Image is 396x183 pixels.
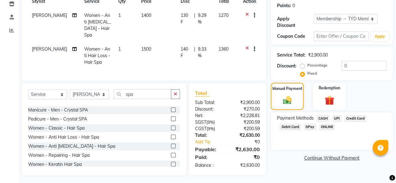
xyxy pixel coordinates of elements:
span: 9.33 % [198,46,211,59]
span: CASH [316,115,330,122]
div: ( ) [190,126,228,132]
div: ₹2,630.00 [227,146,265,153]
div: ₹2,630.00 [227,132,265,139]
div: Coupon Code [277,33,314,40]
span: UPI [332,115,342,122]
div: Paid: [190,153,228,161]
div: ₹0 [234,139,265,145]
span: 1270 [219,12,229,18]
div: Women - Anti [MEDICAL_DATA] - Hair Spa [28,143,115,150]
span: 9% [208,126,214,131]
span: Credit Card [344,115,367,122]
span: Total [195,90,209,96]
span: 9% [208,120,213,125]
div: Discount: [277,63,296,69]
div: ₹200.59 [227,126,265,132]
div: Women - Anti Hair Loss - Hair Spa [28,134,99,141]
span: 1400 [141,12,151,18]
span: 9.29 % [198,12,211,25]
input: Enter Offer / Coupon Code [314,32,368,41]
label: Redemption [319,85,340,91]
span: Women - Anti Hair Loss - Hair Spa [84,46,110,65]
span: [PERSON_NAME] [32,12,67,18]
span: 140 F [181,46,192,59]
div: Points: [277,2,291,9]
div: Apply Discount [277,16,314,29]
span: | [194,46,195,59]
button: Apply [371,32,389,41]
span: Debit Card [280,123,301,131]
img: _gift.svg [322,95,337,106]
div: ₹2,900.00 [308,52,328,58]
span: ONLINE [319,123,335,131]
span: 1 [118,46,121,52]
img: _cash.svg [280,95,295,105]
div: Pedicure - Men - Crystal SPA [28,116,87,122]
span: | [194,12,195,25]
label: Percentage [307,62,327,68]
div: Women - Repairing - Hair Spa [28,152,90,159]
div: 0 [292,2,295,9]
input: Search or Scan [114,89,171,99]
span: SGST [195,119,206,125]
a: Add Tip [190,139,234,145]
div: ₹270.00 [227,106,265,112]
div: Net: [190,112,228,119]
span: GPay [304,123,316,131]
div: ₹2,228.81 [227,112,265,119]
span: Payment Methods [277,115,314,121]
div: ₹0 [227,153,265,161]
div: Total: [190,132,228,139]
a: Continue Without Payment [272,155,392,161]
label: Manual Payment [272,86,302,91]
span: CGST [195,126,207,131]
div: Sub Total: [190,99,228,106]
div: Manicure - Men - Crystal SPA [28,107,88,113]
div: Discount: [190,106,228,112]
span: 1360 [219,46,229,52]
span: 1500 [141,46,151,52]
div: Service Total: [277,52,306,58]
div: ₹2,900.00 [227,99,265,106]
div: Women - Keratin Hair Spa [28,161,82,168]
div: Payable: [190,146,228,153]
label: Fixed [307,71,317,76]
div: ₹2,630.00 [227,162,265,169]
span: 1 [118,12,121,18]
div: Balance : [190,162,228,169]
div: ₹200.59 [227,119,265,126]
span: [PERSON_NAME] [32,46,67,52]
span: 130 F [181,12,192,25]
div: Women - Classic - Hair Spa [28,125,85,131]
div: ( ) [190,119,228,126]
span: Women - Anti [MEDICAL_DATA] - Hair Spa [84,12,111,38]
